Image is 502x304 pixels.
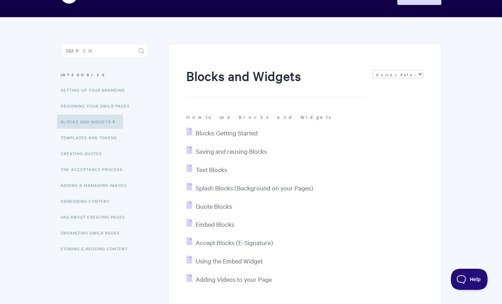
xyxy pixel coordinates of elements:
p: How to use Blocks and Widgets [186,114,423,120]
span: Saving and reusing Blocks [196,147,267,155]
a: Storing & Reusing Content [61,242,133,256]
a: Blocks and Widgets [57,115,123,129]
a: Embed Blocks [186,220,234,228]
a: Adding Videos to your Page [186,275,272,283]
a: Text Blocks [186,165,227,174]
a: Setting up your Branding [61,83,130,97]
a: Splash Blocks (Background on your Pages) [186,184,313,192]
h3: Categories [61,68,148,81]
a: Blocks: Getting Started [186,129,258,137]
span: Blocks: Getting Started [196,129,258,137]
span: Accept Blocks (E-Signature) [196,238,273,247]
a: Templates and Tokens [61,130,122,145]
a: Saving and reusing Blocks [186,147,267,155]
span: Using the Embed Widget [196,257,263,265]
span: Splash Blocks (Background on your Pages) [196,184,313,192]
h1: Blocks and Widgets [186,67,365,97]
input: Search [61,44,148,58]
a: Accept Blocks (E-Signature) [186,238,273,247]
a: Using the Embed Widget [186,257,263,265]
span: Adding Videos to your Page [196,275,272,283]
a: Quote Blocks [186,202,232,210]
a: Designing Your Qwilr Pages [61,99,135,113]
span: Quote Blocks [196,202,232,210]
span: Text Blocks [196,165,227,174]
span: Embed Blocks [196,220,234,228]
a: Embedding Content [61,194,115,208]
iframe: Toggle Customer Support [451,269,488,290]
select: Page reloads on selection [372,70,423,78]
a: The Acceptance Process [61,162,128,176]
a: Creating Quotes [61,146,107,160]
a: Organizing Qwilr Pages [61,226,125,240]
a: Adding & Managing Images [61,178,132,192]
a: FAQ About Creating Pages [61,210,130,224]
